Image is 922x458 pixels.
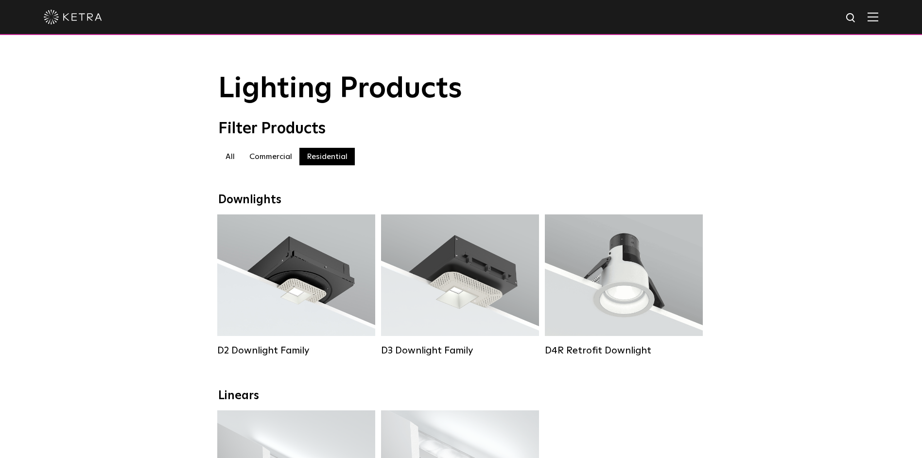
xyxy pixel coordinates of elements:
div: D3 Downlight Family [381,345,539,356]
div: Filter Products [218,120,704,138]
img: ketra-logo-2019-white [44,10,102,24]
a: D2 Downlight Family Lumen Output:1200Colors:White / Black / Gloss Black / Silver / Bronze / Silve... [217,214,375,356]
label: Residential [299,148,355,165]
div: D4R Retrofit Downlight [545,345,703,356]
label: All [218,148,242,165]
div: D2 Downlight Family [217,345,375,356]
a: D3 Downlight Family Lumen Output:700 / 900 / 1100Colors:White / Black / Silver / Bronze / Paintab... [381,214,539,356]
span: Lighting Products [218,74,462,104]
div: Downlights [218,193,704,207]
div: Linears [218,389,704,403]
img: search icon [845,12,857,24]
a: D4R Retrofit Downlight Lumen Output:800Colors:White / BlackBeam Angles:15° / 25° / 40° / 60°Watta... [545,214,703,356]
label: Commercial [242,148,299,165]
img: Hamburger%20Nav.svg [868,12,878,21]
